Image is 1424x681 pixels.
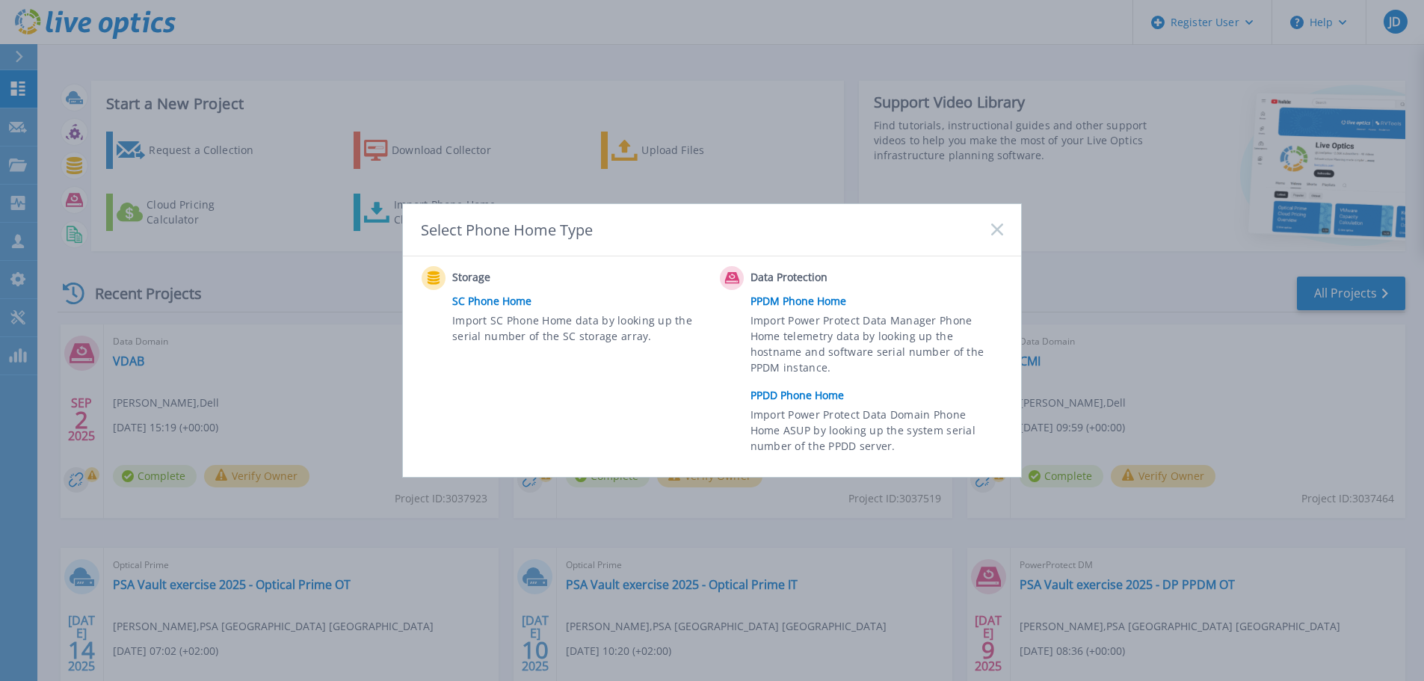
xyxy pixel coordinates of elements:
a: SC Phone Home [452,290,712,312]
span: Data Protection [750,269,899,287]
span: Import SC Phone Home data by looking up the serial number of the SC storage array. [452,312,701,347]
div: Select Phone Home Type [421,220,594,240]
span: Storage [452,269,601,287]
a: PPDD Phone Home [750,384,1011,407]
span: Import Power Protect Data Manager Phone Home telemetry data by looking up the hostname and softwa... [750,312,999,381]
span: Import Power Protect Data Domain Phone Home ASUP by looking up the system serial number of the PP... [750,407,999,458]
a: PPDM Phone Home [750,290,1011,312]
